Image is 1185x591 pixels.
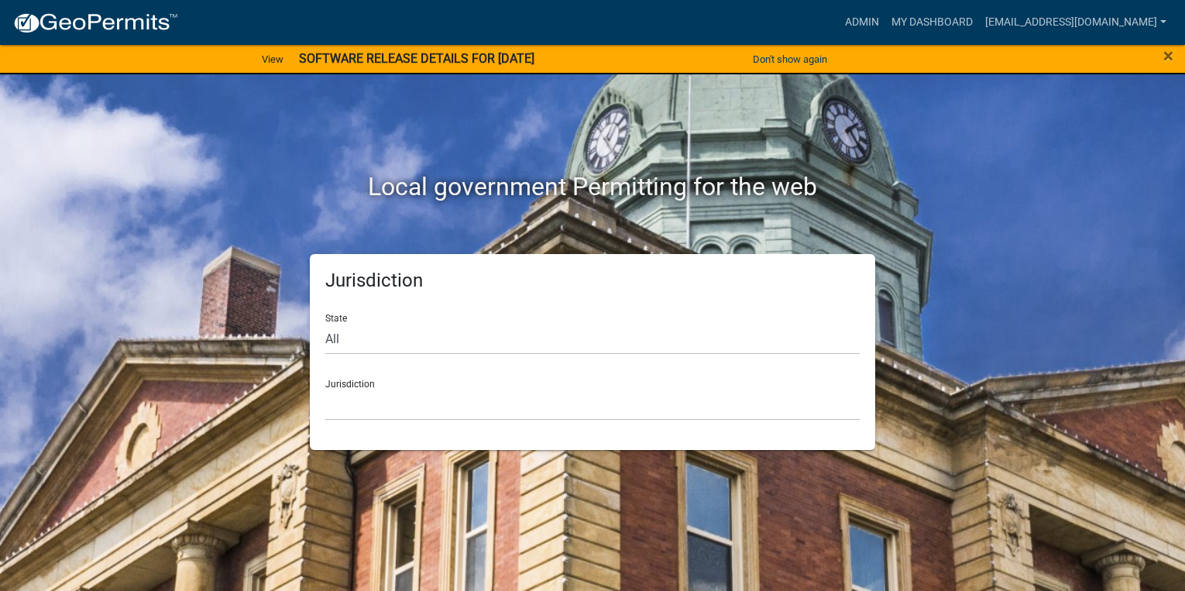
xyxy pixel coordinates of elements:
a: My Dashboard [885,8,979,37]
strong: SOFTWARE RELEASE DETAILS FOR [DATE] [299,51,534,66]
a: Admin [839,8,885,37]
a: View [256,46,290,72]
span: × [1163,45,1173,67]
h5: Jurisdiction [325,270,860,292]
h2: Local government Permitting for the web [163,172,1022,201]
button: Close [1163,46,1173,65]
a: [EMAIL_ADDRESS][DOMAIN_NAME] [979,8,1173,37]
button: Don't show again [747,46,833,72]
